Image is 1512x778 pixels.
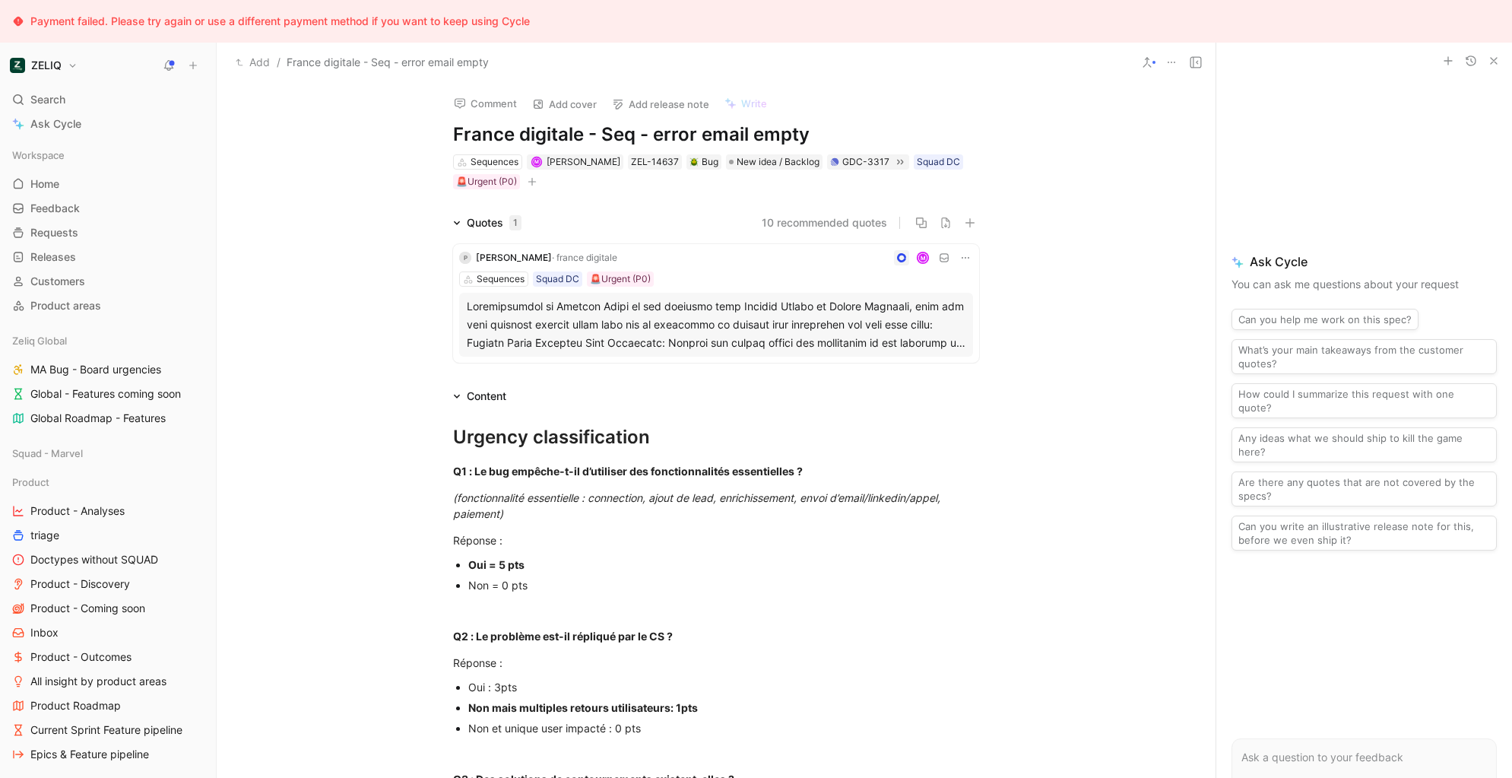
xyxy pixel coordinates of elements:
[6,173,210,195] a: Home
[30,698,121,713] span: Product Roadmap
[459,252,471,264] div: P
[6,524,210,547] a: triage
[453,424,979,451] div: Urgency classification
[6,113,210,135] a: Ask Cycle
[6,621,210,644] a: Inbox
[12,333,67,348] span: Zeliq Global
[30,12,530,30] div: Payment failed. Please try again or use a different payment method if you want to keep using Cycle
[456,174,517,189] div: 🚨Urgent (P0)
[6,471,210,494] div: Product
[726,154,823,170] div: New idea / Backlog
[6,719,210,741] a: Current Sprint Feature pipeline
[536,272,579,287] div: Squad DC
[468,577,979,593] div: Non = 0 pts
[30,298,101,313] span: Product areas
[6,144,210,167] div: Workspace
[1231,275,1497,294] p: You can ask me questions about your request
[30,411,166,426] span: Global Roadmap - Features
[471,154,518,170] div: Sequences
[6,646,210,668] a: Product - Outcomes
[6,246,210,268] a: Releases
[6,670,210,693] a: All insight by product areas
[6,743,210,766] a: Epics & Feature pipeline
[6,88,210,111] div: Search
[30,552,158,567] span: Doctypes without SQUAD
[467,387,506,405] div: Content
[30,249,76,265] span: Releases
[30,674,166,689] span: All insight by product areas
[30,722,182,738] span: Current Sprint Feature pipeline
[6,442,210,469] div: Squad - Marvel
[30,601,145,616] span: Product - Coming soon
[6,270,210,293] a: Customers
[30,747,149,762] span: Epics & Feature pipeline
[30,91,65,109] span: Search
[1231,383,1497,418] button: How could I summarize this request with one quote?
[1231,516,1497,551] button: Can you write an illustrative release note for this, before we even ship it?
[468,679,979,695] div: Oui : 3pts
[453,655,979,671] div: Réponse :
[12,148,65,163] span: Workspace
[467,297,965,352] div: Loremipsumdol si Ametcon Adipi el sed doeiusmo temp Incidid Utlabo et Dolore Magnaali, enim adm v...
[447,387,512,405] div: Content
[477,272,525,287] div: Sequences
[30,576,130,592] span: Product - Discovery
[467,214,521,232] div: Quotes
[6,358,210,381] a: MA Bug - Board urgencies
[6,407,210,430] a: Global Roadmap - Features
[453,630,673,643] strong: Q2 : Le problème est-il répliqué par le CS ?
[6,471,210,766] div: ProductProduct - AnalysestriageDoctypes without SQUADProduct - DiscoveryProduct - Coming soonInbo...
[6,442,210,465] div: Squad - Marvel
[468,720,979,736] div: Non et unique user impacté : 0 pts
[476,252,552,263] span: [PERSON_NAME]
[287,53,489,71] span: France digitale - Seq - error email empty
[30,362,161,377] span: MA Bug - Board urgencies
[737,154,819,170] span: New idea / Backlog
[232,53,274,71] button: Add
[6,694,210,717] a: Product Roadmap
[689,154,718,170] div: Bug
[1231,252,1497,271] span: Ask Cycle
[718,93,774,114] button: Write
[1231,472,1497,506] button: Are there any quotes that are not covered by the specs?
[6,573,210,595] a: Product - Discovery
[1231,309,1418,330] button: Can you help me work on this spec?
[6,548,210,571] a: Doctypes without SQUAD
[447,93,524,114] button: Comment
[509,215,521,230] div: 1
[762,214,887,232] button: 10 recommended quotes
[842,154,889,170] div: GDC-3317
[31,59,62,72] h1: ZELIQ
[918,253,928,263] div: M
[453,491,943,520] em: (fonctionnalité essentielle : connection, ajout de lead, enrichissement, envoi d’email/linkedin/a...
[447,214,528,232] div: Quotes1
[30,274,85,289] span: Customers
[277,53,281,71] span: /
[605,94,716,115] button: Add release note
[686,154,721,170] div: 🪲Bug
[468,558,525,571] strong: Oui = 5 pts
[6,500,210,522] a: Product - Analyses
[590,272,651,287] div: 🚨Urgent (P0)
[689,157,699,167] img: 🪲
[10,58,25,73] img: ZELIQ
[1231,427,1497,462] button: Any ideas what we should ship to kill the game here?
[30,528,59,543] span: triage
[525,94,604,115] button: Add cover
[631,154,679,170] div: ZEL-14637
[6,197,210,220] a: Feedback
[6,383,210,405] a: Global - Features coming soon
[30,115,81,133] span: Ask Cycle
[532,158,540,167] div: M
[12,446,83,461] span: Squad - Marvel
[453,465,803,478] strong: Q1 : Le bug empêche-t-il d’utiliser des fonctionnalités essentielles ?
[30,201,80,216] span: Feedback
[6,329,210,430] div: Zeliq GlobalMA Bug - Board urgenciesGlobal - Features coming soonGlobal Roadmap - Features
[30,625,59,640] span: Inbox
[30,503,125,519] span: Product - Analyses
[6,221,210,244] a: Requests
[6,329,210,352] div: Zeliq Global
[6,294,210,317] a: Product areas
[741,97,767,110] span: Write
[30,176,59,192] span: Home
